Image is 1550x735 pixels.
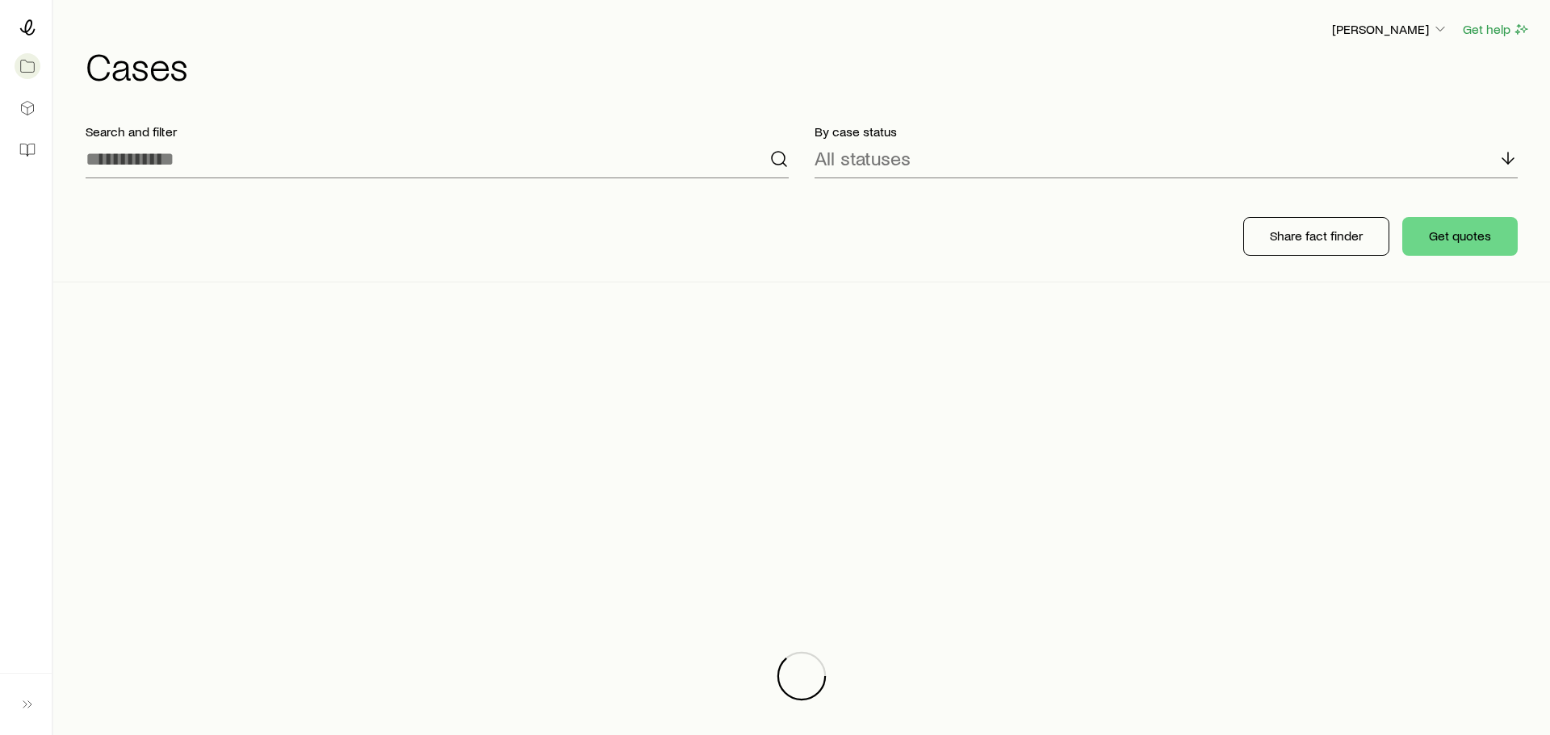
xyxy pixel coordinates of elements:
[1243,217,1389,256] button: Share fact finder
[1462,20,1531,39] button: Get help
[1270,228,1363,244] p: Share fact finder
[86,123,789,140] p: Search and filter
[815,123,1518,140] p: By case status
[1331,20,1449,40] button: [PERSON_NAME]
[86,46,1531,85] h1: Cases
[1402,217,1518,256] button: Get quotes
[1332,21,1448,37] p: [PERSON_NAME]
[815,147,911,169] p: All statuses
